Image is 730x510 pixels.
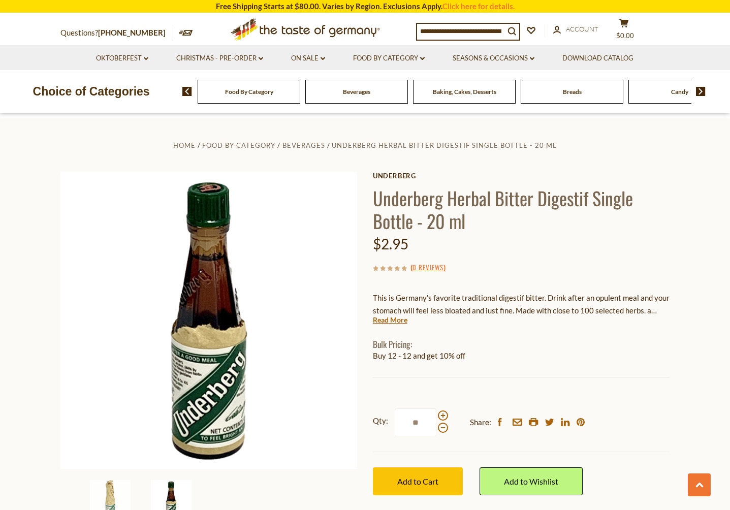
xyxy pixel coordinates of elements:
[562,53,633,64] a: Download Catalog
[433,88,496,95] a: Baking, Cakes, Desserts
[60,172,358,469] img: Underberg Herbal Bitter Digestif Single Bottle - 20 ml
[343,88,370,95] a: Beverages
[373,186,670,232] h1: Underberg Herbal Bitter Digestif Single Bottle - 20 ml
[553,24,598,35] a: Account
[182,87,192,96] img: previous arrow
[696,87,706,96] img: next arrow
[98,28,166,37] a: [PHONE_NUMBER]
[397,476,438,486] span: Add to Cart
[453,53,534,64] a: Seasons & Occasions
[373,349,670,362] li: Buy 12 - 12 and get 10% off
[395,408,436,436] input: Qty:
[671,88,688,95] a: Candy
[176,53,263,64] a: Christmas - PRE-ORDER
[353,53,425,64] a: Food By Category
[412,262,443,273] a: 0 Reviews
[373,467,463,495] button: Add to Cart
[616,31,634,40] span: $0.00
[563,88,582,95] a: Breads
[225,88,273,95] a: Food By Category
[373,415,388,427] strong: Qty:
[282,141,325,149] a: Beverages
[96,53,148,64] a: Oktoberfest
[373,315,407,325] a: Read More
[373,235,408,252] span: $2.95
[202,141,275,149] a: Food By Category
[609,18,640,44] button: $0.00
[442,2,515,11] a: Click here for details.
[373,172,670,180] a: Underberg
[480,467,583,495] a: Add to Wishlist
[332,141,557,149] a: Underberg Herbal Bitter Digestif Single Bottle - 20 ml
[470,416,491,429] span: Share:
[291,53,325,64] a: On Sale
[173,141,196,149] a: Home
[60,26,173,40] p: Questions?
[373,292,670,317] p: This is Germany's favorite traditional digestif bitter. Drink after an opulent meal and your stom...
[410,262,446,272] span: ( )
[373,339,670,349] h1: Bulk Pricing:
[566,25,598,33] span: Account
